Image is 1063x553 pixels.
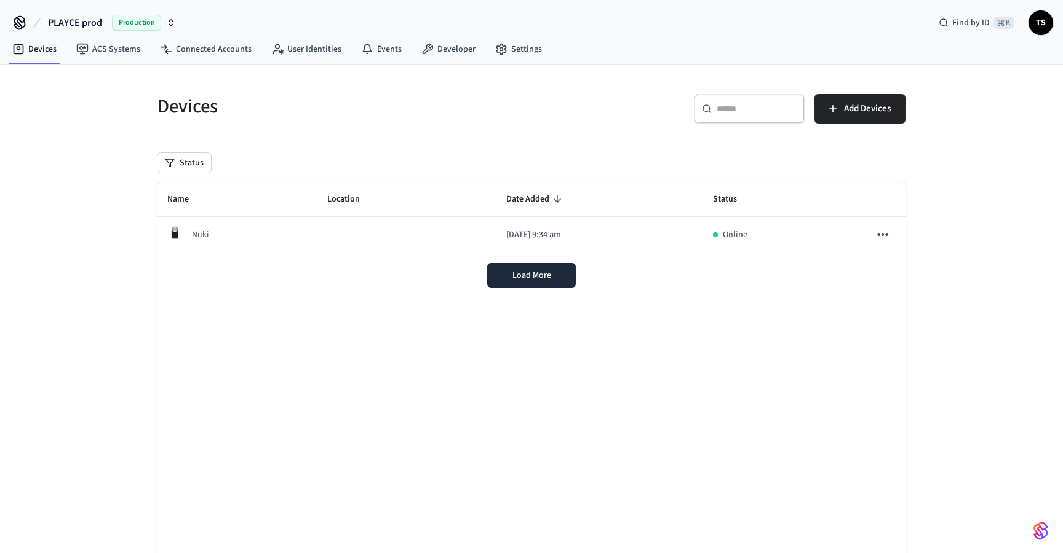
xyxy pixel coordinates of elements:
span: Find by ID [952,17,990,29]
span: Add Devices [844,101,891,117]
a: Connected Accounts [150,38,261,60]
img: SeamLogoGradient.69752ec5.svg [1033,521,1048,541]
span: Name [167,190,205,209]
span: Production [112,15,161,31]
p: [DATE] 9:34 am [506,229,693,241]
span: PLAYCE prod [48,15,102,30]
table: sticky table [157,182,906,253]
span: - [327,229,330,241]
a: ACS Systems [66,38,150,60]
button: Add Devices [814,94,906,124]
a: Settings [485,38,552,60]
button: Load More [487,263,576,288]
div: Find by ID⌘ K [929,12,1024,34]
a: User Identities [261,38,351,60]
p: Nuki [192,229,209,241]
a: Devices [2,38,66,60]
p: Online [723,229,747,241]
a: Events [351,38,412,60]
span: Status [713,190,753,209]
a: Developer [412,38,485,60]
span: ⌘ K [993,17,1014,29]
span: Date Added [506,190,565,209]
span: Load More [512,269,551,281]
span: TS [1030,12,1052,34]
span: Location [327,190,376,209]
button: Status [157,153,211,173]
h5: Devices [157,94,524,119]
button: TS [1029,10,1053,35]
img: Nuki Smart Lock 3.0 Pro Black, Front [167,225,182,240]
